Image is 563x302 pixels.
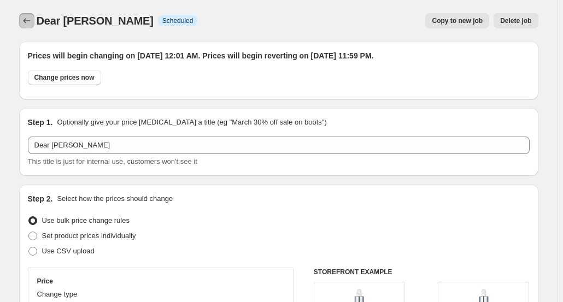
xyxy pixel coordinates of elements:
[28,157,197,165] span: This title is just for internal use, customers won't see it
[42,247,95,255] span: Use CSV upload
[57,117,326,128] p: Optionally give your price [MEDICAL_DATA] a title (eg "March 30% off sale on boots")
[37,15,154,27] span: Dear [PERSON_NAME]
[500,16,531,25] span: Delete job
[432,16,483,25] span: Copy to new job
[19,13,34,28] button: Price change jobs
[28,137,530,154] input: 30% off holiday sale
[28,70,101,85] button: Change prices now
[57,193,173,204] p: Select how the prices should change
[28,50,530,61] h2: Prices will begin changing on [DATE] 12:01 AM. Prices will begin reverting on [DATE] 11:59 PM.
[42,216,130,224] span: Use bulk price change rules
[37,290,78,298] span: Change type
[494,13,538,28] button: Delete job
[37,277,53,286] h3: Price
[425,13,489,28] button: Copy to new job
[28,193,53,204] h2: Step 2.
[162,16,193,25] span: Scheduled
[314,268,530,276] h6: STOREFRONT EXAMPLE
[42,232,136,240] span: Set product prices individually
[28,117,53,128] h2: Step 1.
[34,73,95,82] span: Change prices now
